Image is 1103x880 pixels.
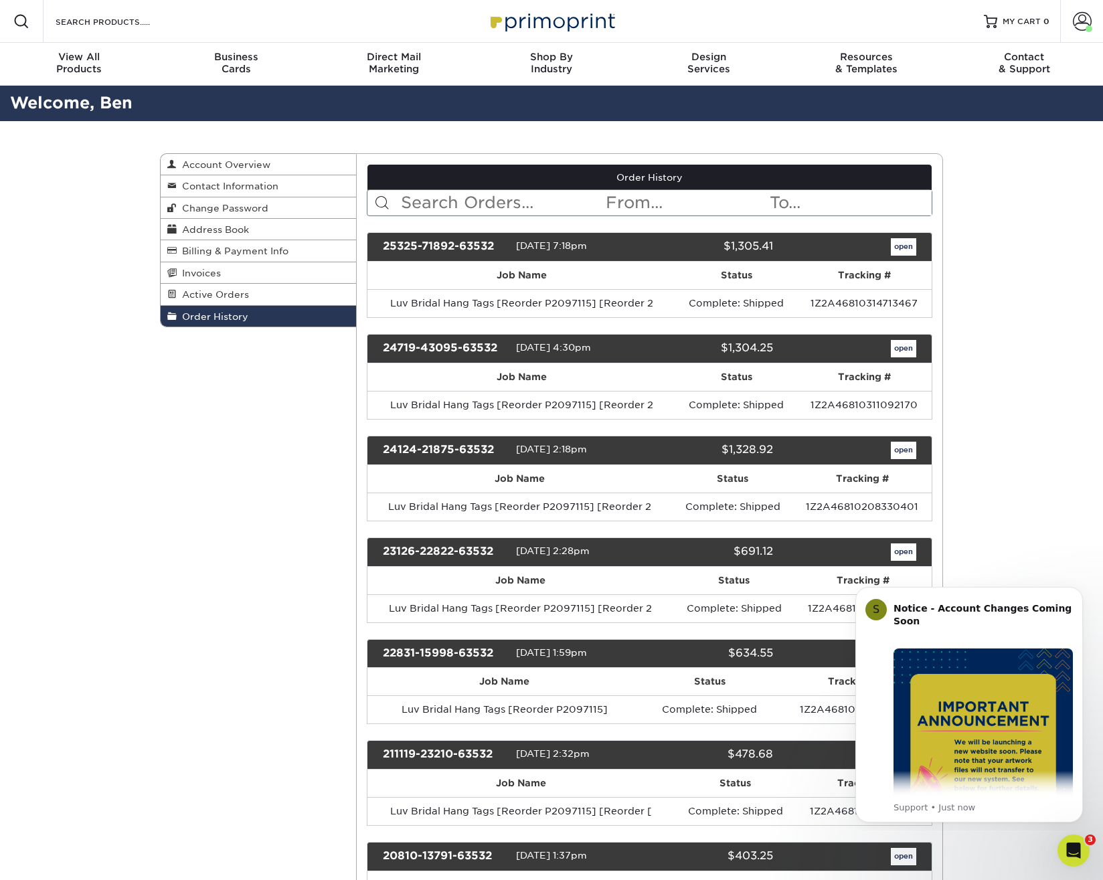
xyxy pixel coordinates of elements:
[630,43,788,86] a: DesignServices
[177,268,221,278] span: Invoices
[778,695,932,723] td: 1Z2A46810319725463
[400,190,605,215] input: Search Orders...
[639,746,782,764] div: $478.68
[473,51,630,63] span: Shop By
[157,43,315,86] a: BusinessCards
[630,51,788,75] div: Services
[473,43,630,86] a: Shop ByIndustry
[1043,17,1049,26] span: 0
[675,797,796,825] td: Complete: Shipped
[157,51,315,63] span: Business
[367,165,932,190] a: Order History
[891,340,916,357] a: open
[516,545,590,556] span: [DATE] 2:28pm
[639,645,782,663] div: $634.55
[177,181,278,191] span: Contact Information
[373,340,516,357] div: 24719-43095-63532
[516,647,587,658] span: [DATE] 1:59pm
[797,289,932,317] td: 1Z2A46810314713467
[177,224,249,235] span: Address Book
[676,391,797,419] td: Complete: Shipped
[161,284,356,305] a: Active Orders
[161,175,356,197] a: Contact Information
[315,51,473,63] span: Direct Mail
[891,238,916,256] a: open
[373,238,516,256] div: 25325-71892-63532
[516,749,590,760] span: [DATE] 2:32pm
[946,43,1103,86] a: Contact& Support
[367,289,676,317] td: Luv Bridal Hang Tags [Reorder P2097115] [Reorder 2
[673,493,792,521] td: Complete: Shipped
[161,240,356,262] a: Billing & Payment Info
[788,43,945,86] a: Resources& Templates
[161,154,356,175] a: Account Overview
[604,190,768,215] input: From...
[367,465,673,493] th: Job Name
[676,289,797,317] td: Complete: Shipped
[639,543,782,561] div: $691.12
[794,594,932,622] td: 1Z2A46810302195675
[673,465,792,493] th: Status
[157,51,315,75] div: Cards
[676,262,797,289] th: Status
[674,594,794,622] td: Complete: Shipped
[367,594,674,622] td: Luv Bridal Hang Tags [Reorder P2097115] [Reorder 2
[792,465,932,493] th: Tracking #
[373,848,516,865] div: 20810-13791-63532
[367,567,674,594] th: Job Name
[177,159,270,170] span: Account Overview
[835,575,1103,830] iframe: Intercom notifications message
[1085,834,1096,845] span: 3
[630,51,788,63] span: Design
[778,668,932,695] th: Tracking #
[473,51,630,75] div: Industry
[373,442,516,459] div: 24124-21875-63532
[1003,16,1041,27] span: MY CART
[367,770,675,797] th: Job Name
[177,311,248,322] span: Order History
[891,543,916,561] a: open
[639,238,782,256] div: $1,305.41
[639,340,782,357] div: $1,304.25
[891,848,916,865] a: open
[516,850,587,861] span: [DATE] 1:37pm
[768,190,932,215] input: To...
[367,797,675,825] td: Luv Bridal Hang Tags [Reorder P2097115] [Reorder [
[315,43,473,86] a: Direct MailMarketing
[177,246,288,256] span: Billing & Payment Info
[177,203,268,213] span: Change Password
[796,770,932,797] th: Tracking #
[642,695,778,723] td: Complete: Shipped
[373,543,516,561] div: 23126-22822-63532
[367,695,642,723] td: Luv Bridal Hang Tags [Reorder P2097115]
[794,567,932,594] th: Tracking #
[161,197,356,219] a: Change Password
[54,13,185,29] input: SEARCH PRODUCTS.....
[674,567,794,594] th: Status
[946,51,1103,75] div: & Support
[367,668,642,695] th: Job Name
[373,645,516,663] div: 22831-15998-63532
[792,493,932,521] td: 1Z2A46810208330401
[161,262,356,284] a: Invoices
[161,219,356,240] a: Address Book
[367,363,676,391] th: Job Name
[1057,834,1090,867] iframe: Intercom live chat
[891,442,916,459] a: open
[639,442,782,459] div: $1,328.92
[516,444,587,454] span: [DATE] 2:18pm
[516,240,587,251] span: [DATE] 7:18pm
[797,262,932,289] th: Tracking #
[367,391,676,419] td: Luv Bridal Hang Tags [Reorder P2097115] [Reorder 2
[788,51,945,75] div: & Templates
[788,51,945,63] span: Resources
[373,746,516,764] div: 211119-23210-63532
[639,848,782,865] div: $403.25
[485,7,618,35] img: Primoprint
